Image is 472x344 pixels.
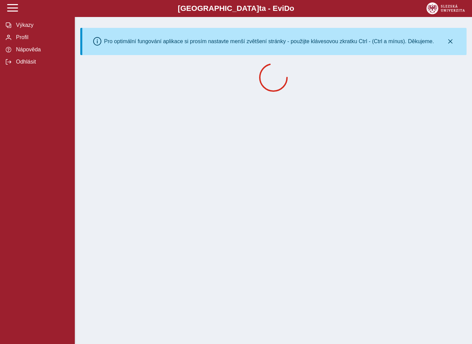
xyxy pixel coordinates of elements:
[14,34,69,40] span: Profil
[259,4,262,13] span: t
[14,47,69,53] span: Nápověda
[14,22,69,28] span: Výkazy
[284,4,289,13] span: D
[426,2,465,14] img: logo_web_su.png
[104,38,434,45] div: Pro optimální fungování aplikace si prosím nastavte menší zvětšení stránky - použijte klávesovou ...
[290,4,294,13] span: o
[14,59,69,65] span: Odhlásit
[20,4,452,13] b: [GEOGRAPHIC_DATA] a - Evi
